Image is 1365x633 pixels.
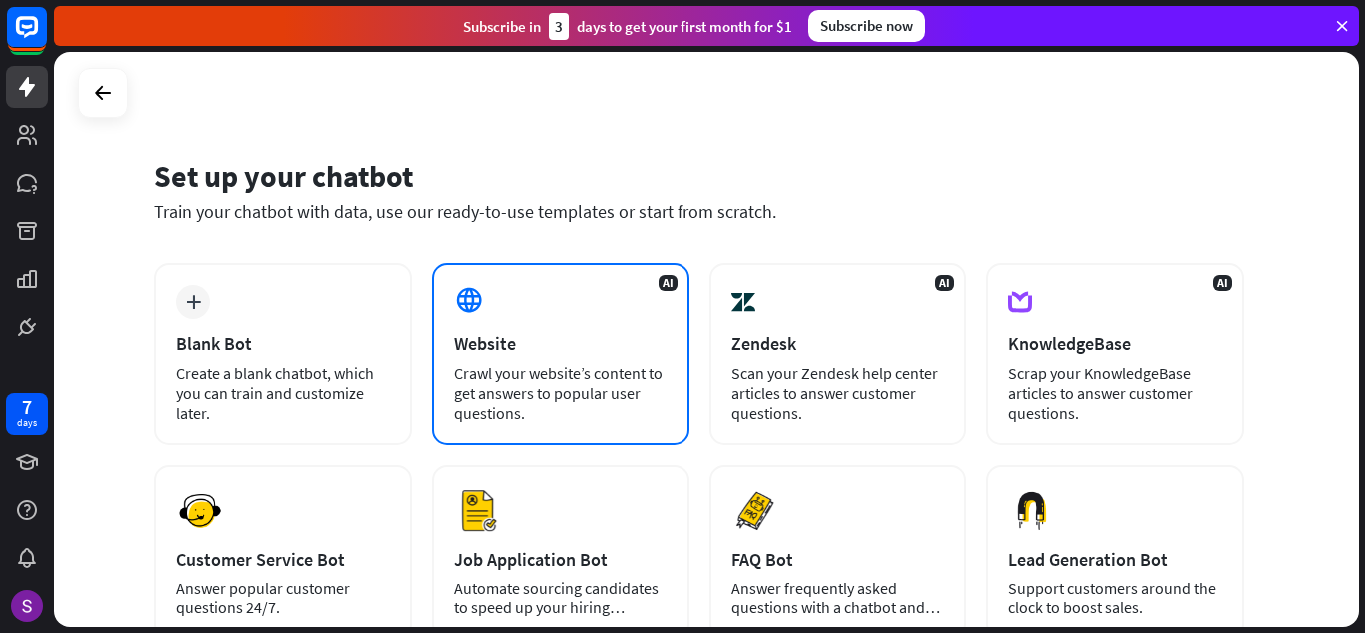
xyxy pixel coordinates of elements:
span: AI [935,275,954,291]
div: Customer Service Bot [176,548,390,571]
div: Set up your chatbot [154,157,1244,195]
div: Answer popular customer questions 24/7. [176,579,390,617]
span: AI [659,275,678,291]
div: days [17,416,37,430]
i: plus [186,295,201,309]
a: 7 days [6,393,48,435]
div: Lead Generation Bot [1008,548,1222,571]
div: Subscribe in days to get your first month for $1 [463,13,792,40]
div: Crawl your website’s content to get answers to popular user questions. [454,363,668,423]
div: 3 [549,13,569,40]
div: Support customers around the clock to boost sales. [1008,579,1222,617]
div: Blank Bot [176,332,390,355]
div: Train your chatbot with data, use our ready-to-use templates or start from scratch. [154,200,1244,223]
div: Subscribe now [808,10,925,42]
div: KnowledgeBase [1008,332,1222,355]
div: FAQ Bot [731,548,945,571]
div: Scan your Zendesk help center articles to answer customer questions. [731,363,945,423]
div: Automate sourcing candidates to speed up your hiring process. [454,579,668,617]
div: Zendesk [731,332,945,355]
div: Job Application Bot [454,548,668,571]
div: Website [454,332,668,355]
div: Scrap your KnowledgeBase articles to answer customer questions. [1008,363,1222,423]
div: Create a blank chatbot, which you can train and customize later. [176,363,390,423]
div: 7 [22,398,32,416]
div: Answer frequently asked questions with a chatbot and save your time. [731,579,945,617]
button: Open LiveChat chat widget [16,8,76,68]
span: AI [1213,275,1232,291]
